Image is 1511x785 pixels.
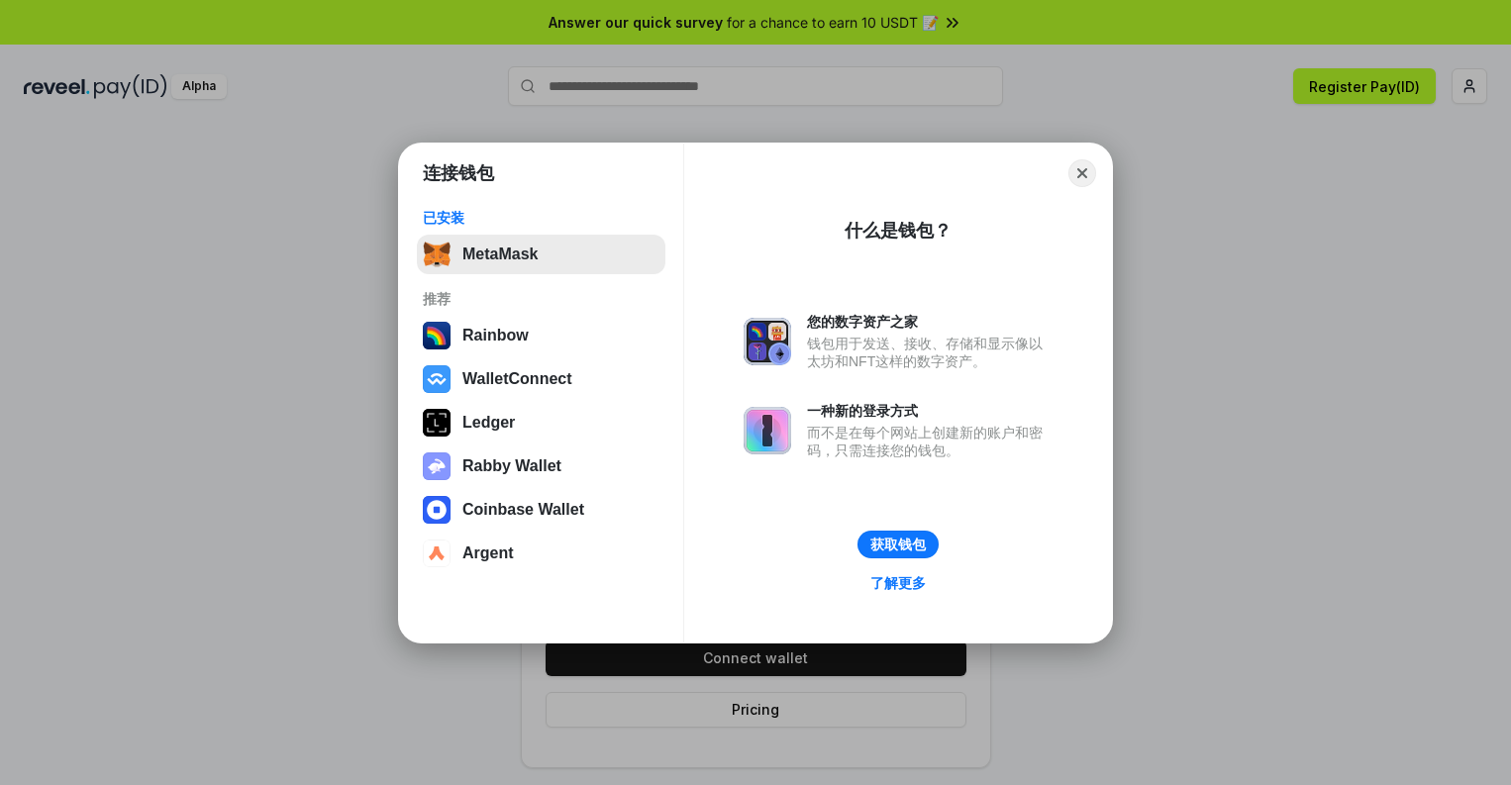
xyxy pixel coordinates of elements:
div: Rabby Wallet [462,457,561,475]
img: svg+xml,%3Csvg%20fill%3D%22none%22%20height%3D%2233%22%20viewBox%3D%220%200%2035%2033%22%20width%... [423,241,451,268]
div: 钱包用于发送、接收、存储和显示像以太坊和NFT这样的数字资产。 [807,335,1053,370]
button: Argent [417,534,665,573]
div: 您的数字资产之家 [807,313,1053,331]
div: WalletConnect [462,370,572,388]
button: MetaMask [417,235,665,274]
h1: 连接钱包 [423,161,494,185]
img: svg+xml,%3Csvg%20xmlns%3D%22http%3A%2F%2Fwww.w3.org%2F2000%2Fsvg%22%20fill%3D%22none%22%20viewBox... [744,318,791,365]
button: Close [1068,159,1096,187]
div: Coinbase Wallet [462,501,584,519]
button: Ledger [417,403,665,442]
img: svg+xml,%3Csvg%20xmlns%3D%22http%3A%2F%2Fwww.w3.org%2F2000%2Fsvg%22%20fill%3D%22none%22%20viewBox... [423,452,451,480]
a: 了解更多 [858,570,938,596]
div: 而不是在每个网站上创建新的账户和密码，只需连接您的钱包。 [807,424,1053,459]
div: Ledger [462,414,515,432]
button: Rabby Wallet [417,446,665,486]
img: svg+xml,%3Csvg%20xmlns%3D%22http%3A%2F%2Fwww.w3.org%2F2000%2Fsvg%22%20fill%3D%22none%22%20viewBox... [744,407,791,454]
div: MetaMask [462,245,538,263]
div: 推荐 [423,290,659,308]
div: 一种新的登录方式 [807,402,1053,420]
button: 获取钱包 [857,531,939,558]
div: 获取钱包 [870,536,926,553]
button: Rainbow [417,316,665,355]
img: svg+xml,%3Csvg%20width%3D%22120%22%20height%3D%22120%22%20viewBox%3D%220%200%20120%20120%22%20fil... [423,322,451,349]
div: 已安装 [423,209,659,227]
button: Coinbase Wallet [417,490,665,530]
div: 了解更多 [870,574,926,592]
img: svg+xml,%3Csvg%20xmlns%3D%22http%3A%2F%2Fwww.w3.org%2F2000%2Fsvg%22%20width%3D%2228%22%20height%3... [423,409,451,437]
img: svg+xml,%3Csvg%20width%3D%2228%22%20height%3D%2228%22%20viewBox%3D%220%200%2028%2028%22%20fill%3D... [423,496,451,524]
div: Rainbow [462,327,529,344]
img: svg+xml,%3Csvg%20width%3D%2228%22%20height%3D%2228%22%20viewBox%3D%220%200%2028%2028%22%20fill%3D... [423,540,451,567]
div: Argent [462,544,514,562]
button: WalletConnect [417,359,665,399]
div: 什么是钱包？ [845,219,952,243]
img: svg+xml,%3Csvg%20width%3D%2228%22%20height%3D%2228%22%20viewBox%3D%220%200%2028%2028%22%20fill%3D... [423,365,451,393]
